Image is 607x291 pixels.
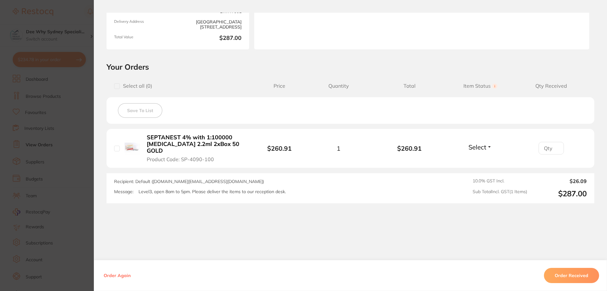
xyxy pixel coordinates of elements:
[102,273,132,278] button: Order Again
[539,142,564,155] input: Qty
[145,134,247,162] button: SEPTANEST 4% with 1:100000 [MEDICAL_DATA] 2.2ml 2xBox 50 GOLD Product Code: SP-4090-100
[267,144,292,152] b: $260.91
[180,35,242,42] b: $287.00
[374,145,445,152] b: $260.91
[516,83,587,89] span: Qty Received
[125,140,140,155] img: SEPTANEST 4% with 1:100000 adrenalin 2.2ml 2xBox 50 GOLD
[337,145,340,152] span: 1
[120,83,152,89] span: Select all ( 0 )
[256,83,303,89] span: Price
[114,189,133,194] label: Message:
[374,83,445,89] span: Total
[532,178,587,184] output: $26.09
[107,62,594,72] h2: Your Orders
[180,19,242,30] span: [GEOGRAPHIC_DATA][STREET_ADDRESS]
[473,178,527,184] span: 10.0 % GST Incl.
[532,189,587,198] output: $287.00
[147,134,245,154] b: SEPTANEST 4% with 1:100000 [MEDICAL_DATA] 2.2ml 2xBox 50 GOLD
[139,189,286,194] p: Level3, open 8am to 5pm. Please deliver the items to our reception desk.
[445,83,516,89] span: Item Status
[114,35,175,42] span: Total Value
[118,103,162,118] button: Save To List
[544,268,599,283] button: Order Received
[114,19,175,30] span: Delivery Address
[473,189,527,198] span: Sub Total Incl. GST ( 1 Items)
[303,83,374,89] span: Quantity
[114,179,264,184] span: Recipient: Default ( [DOMAIN_NAME][EMAIL_ADDRESS][DOMAIN_NAME] )
[468,143,486,151] span: Select
[147,156,214,162] span: Product Code: SP-4090-100
[467,143,494,151] button: Select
